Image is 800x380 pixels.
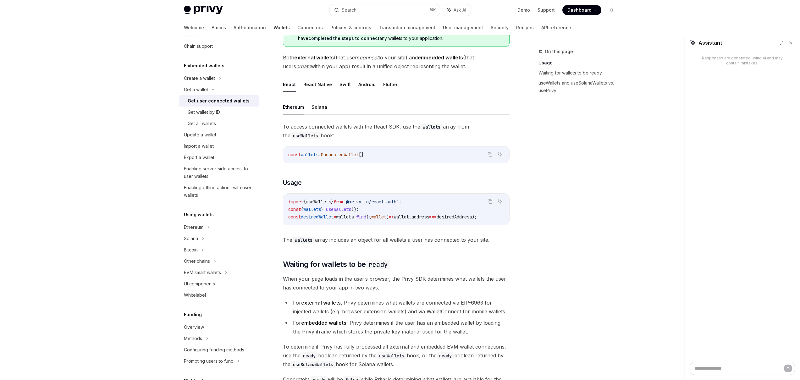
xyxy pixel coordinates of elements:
div: Solana [184,235,198,242]
a: Dashboard [562,5,601,15]
h5: Embedded wallets [184,62,224,69]
span: = [323,207,326,212]
span: => [389,214,394,220]
strong: external wallets [294,54,334,61]
span: wallets [303,207,321,212]
div: Update a wallet [184,131,216,139]
img: light logo [184,6,223,14]
span: } [331,199,334,205]
a: Get all wallets [179,118,259,129]
a: completed the steps to connect [308,36,379,41]
code: useWallets [377,352,407,359]
span: import [288,199,303,205]
button: Swift [339,77,351,92]
span: On this page [545,48,573,55]
a: Update a wallet [179,129,259,140]
span: To access connected wallets with the React SDK, use the array from the hook: [283,122,510,140]
span: Waiting for wallets to be [283,259,390,269]
div: Create a wallet [184,74,215,82]
button: Copy the contents from the code block [486,150,494,158]
div: Methods [184,335,202,342]
span: desiredAddress [437,214,472,220]
span: wallets [336,214,354,220]
a: UI components [179,278,259,289]
h5: Funding [184,311,202,318]
a: Export a wallet [179,152,259,163]
strong: external wallets [301,300,341,306]
span: ; [399,199,401,205]
a: Import a wallet [179,140,259,152]
code: ready [366,260,390,269]
span: Both (that users to your site) and (that users within your app) result in a unified object repres... [283,53,510,71]
div: Prompting users to fund [184,357,234,365]
div: Import a wallet [184,142,214,150]
strong: embedded wallets [418,54,463,61]
div: Responses are generated using AI and may contain mistakes. [700,56,785,66]
code: useWallets [290,132,321,139]
span: wallet [394,214,409,220]
a: Authentication [234,20,266,35]
li: For , Privy determines if the user has an embedded wallet by loading the Privy iframe which store... [283,318,510,336]
span: ); [472,214,477,220]
span: The array includes an object for all wallets a user has connected to your site. [283,235,510,244]
span: wallet [371,214,386,220]
a: useWallets and useSolanaWallets vs. usePrivy [538,78,621,96]
span: When your page loads in the user’s browser, the Privy SDK determines what wallets the user has co... [283,274,510,292]
span: const [288,207,301,212]
button: Flutter [383,77,398,92]
div: Get a wallet [184,86,208,93]
button: Ethereum [283,100,304,114]
div: Get all wallets [188,120,216,127]
a: Wallets [273,20,290,35]
a: Enabling offline actions with user wallets [179,182,259,201]
span: from [334,199,344,205]
div: Get wallet by ID [188,108,220,116]
code: ready [437,352,454,359]
span: : [318,152,321,157]
button: Ask AI [496,150,504,158]
a: Whitelabel [179,289,259,301]
button: Ask AI [496,197,504,206]
span: '@privy-io/react-auth' [344,199,399,205]
span: address [411,214,429,220]
span: const [288,152,301,157]
a: Recipes [516,20,534,35]
a: Get user connected wallets [179,95,259,107]
button: React [283,77,296,92]
span: ConnectedWallet [321,152,359,157]
a: Transaction management [379,20,435,35]
em: connect [360,54,378,61]
button: React Native [303,77,332,92]
code: ready [301,352,318,359]
a: Get wallet by ID [179,107,259,118]
a: Waiting for wallets to be ready [538,68,621,78]
a: Basics [212,20,226,35]
a: Configuring funding methods [179,344,259,355]
div: Enabling offline actions with user wallets [184,184,256,199]
a: Connectors [297,20,323,35]
a: API reference [541,20,571,35]
a: Security [491,20,509,35]
button: Search...⌘K [330,4,440,16]
span: useWallets [326,207,351,212]
a: Policies & controls [330,20,371,35]
button: Android [358,77,376,92]
a: Welcome [184,20,204,35]
span: ) [386,214,389,220]
span: const [288,214,301,220]
span: Ask AI [454,7,466,13]
span: useWallets [306,199,331,205]
a: Demo [517,7,530,13]
em: create [296,63,311,69]
code: wallets [420,124,443,130]
span: ⌘ K [429,8,436,13]
a: Usage [538,58,621,68]
span: { [303,199,306,205]
a: Enabling server-side access to user wallets [179,163,259,182]
span: } [321,207,323,212]
span: find [356,214,366,220]
div: Search... [342,6,359,14]
button: Send message [784,365,792,372]
div: Whitelabel [184,291,206,299]
div: Ethereum [184,223,203,231]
